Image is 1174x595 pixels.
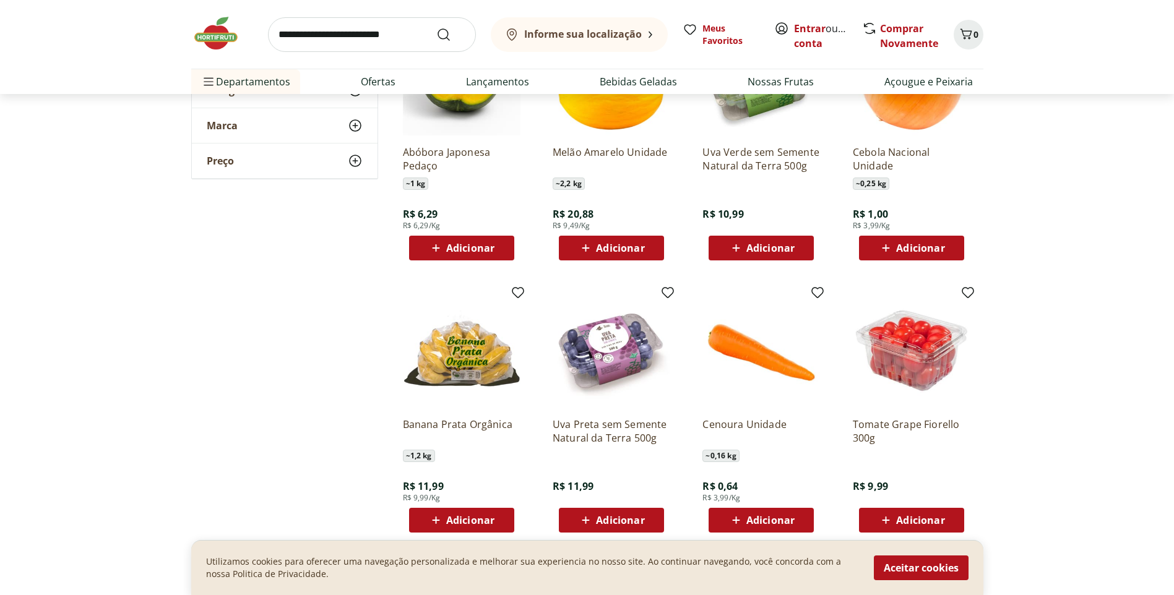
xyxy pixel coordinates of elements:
input: search [268,17,476,52]
a: Banana Prata Orgânica [403,417,520,445]
span: Preço [207,155,234,167]
span: Adicionar [896,243,944,253]
span: R$ 10,99 [702,207,743,221]
span: R$ 3,99/Kg [853,221,891,231]
span: Adicionar [446,515,494,525]
span: R$ 20,88 [553,207,593,221]
a: Uva Verde sem Semente Natural da Terra 500g [702,145,820,173]
p: Utilizamos cookies para oferecer uma navegação personalizada e melhorar sua experiencia no nosso ... [206,555,859,580]
span: ~ 1,2 kg [403,450,435,462]
button: Adicionar [709,508,814,533]
a: Lançamentos [466,74,529,89]
span: R$ 9,99 [853,479,888,493]
span: R$ 6,29 [403,207,438,221]
button: Marca [192,108,378,143]
span: Meus Favoritos [702,22,759,47]
img: Uva Preta sem Semente Natural da Terra 500g [553,290,670,408]
a: Açougue e Peixaria [884,74,973,89]
span: R$ 9,49/Kg [553,221,590,231]
a: Cenoura Unidade [702,417,820,445]
span: Adicionar [446,243,494,253]
button: Adicionar [409,236,514,260]
button: Carrinho [954,20,983,49]
span: R$ 9,99/Kg [403,493,441,503]
button: Menu [201,67,216,96]
button: Aceitar cookies [874,555,969,580]
span: R$ 11,99 [403,479,444,493]
span: ~ 2,2 kg [553,178,585,190]
a: Tomate Grape Fiorello 300g [853,417,970,445]
button: Informe sua localização [491,17,668,52]
a: Nossas Frutas [748,74,814,89]
span: Marca [207,119,238,132]
span: ou [794,21,849,51]
button: Adicionar [409,508,514,533]
a: Entrar [794,22,826,35]
button: Submit Search [436,27,466,42]
img: Cenoura Unidade [702,290,820,408]
button: Adicionar [559,508,664,533]
span: ~ 1 kg [403,178,429,190]
span: ~ 0,25 kg [853,178,889,190]
span: ~ 0,16 kg [702,450,739,462]
a: Criar conta [794,22,862,50]
a: Meus Favoritos [683,22,759,47]
img: Hortifruti [191,15,253,52]
a: Uva Preta sem Semente Natural da Terra 500g [553,417,670,445]
span: R$ 1,00 [853,207,888,221]
span: R$ 3,99/Kg [702,493,740,503]
span: Adicionar [746,243,795,253]
a: Melão Amarelo Unidade [553,145,670,173]
span: 0 [973,28,978,40]
img: Tomate Grape Fiorello 300g [853,290,970,408]
button: Adicionar [709,236,814,260]
button: Adicionar [859,236,964,260]
img: Banana Prata Orgânica [403,290,520,408]
button: Preço [192,143,378,178]
span: Adicionar [896,515,944,525]
a: Abóbora Japonesa Pedaço [403,145,520,173]
button: Adicionar [559,236,664,260]
span: R$ 11,99 [553,479,593,493]
span: R$ 0,64 [702,479,738,493]
span: Adicionar [746,515,795,525]
button: Adicionar [859,508,964,533]
span: Adicionar [596,243,644,253]
span: R$ 6,29/Kg [403,221,441,231]
a: Cebola Nacional Unidade [853,145,970,173]
a: Ofertas [361,74,395,89]
a: Comprar Novamente [880,22,938,50]
span: Departamentos [201,67,290,96]
span: Adicionar [596,515,644,525]
a: Bebidas Geladas [600,74,677,89]
b: Informe sua localização [524,27,642,41]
